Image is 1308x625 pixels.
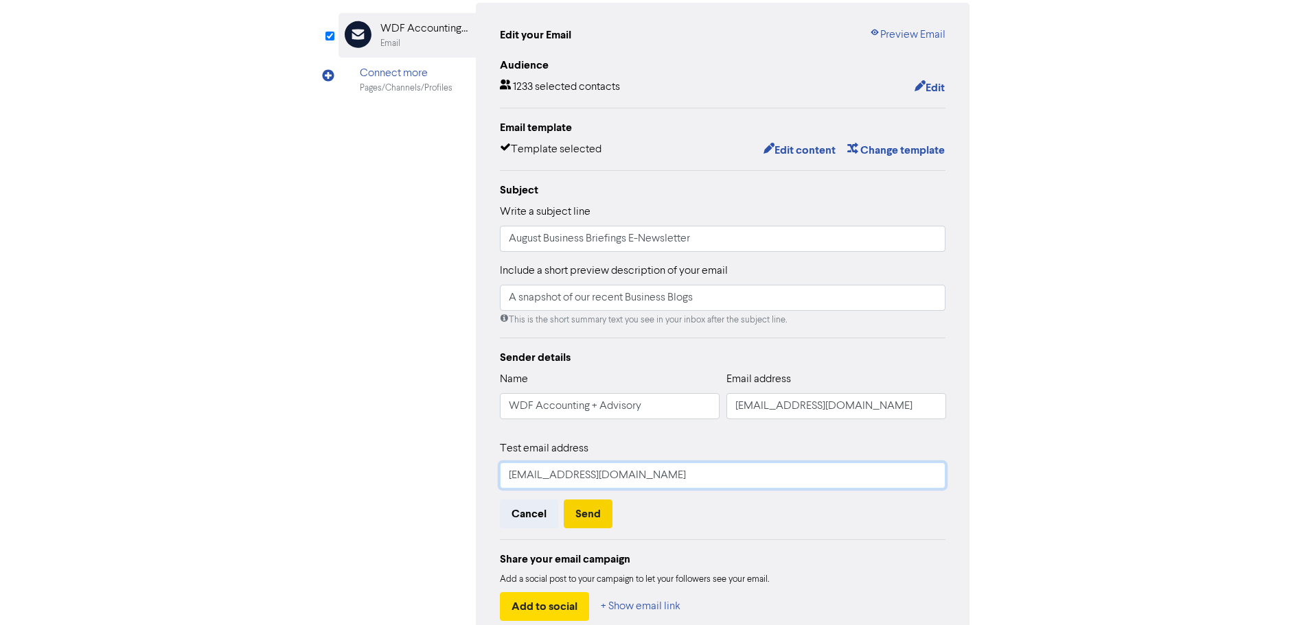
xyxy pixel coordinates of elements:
[726,371,791,388] label: Email address
[500,182,946,198] div: Subject
[847,141,945,159] button: Change template
[914,79,945,97] button: Edit
[500,440,588,457] label: Test email address
[500,551,946,567] div: Share your email campaign
[500,79,620,97] div: 1233 selected contacts
[500,57,946,73] div: Audience
[500,573,946,587] div: Add a social post to your campaign to let your followers see your email.
[500,371,528,388] label: Name
[500,204,590,220] label: Write a subject line
[500,141,601,159] div: Template selected
[500,592,589,621] button: Add to social
[500,27,571,43] div: Edit your Email
[500,314,946,327] div: This is the short summary text you see in your inbox after the subject line.
[564,499,612,528] button: Send
[500,263,728,279] label: Include a short preview description of your email
[869,27,945,43] a: Preview Email
[500,499,558,528] button: Cancel
[360,82,452,95] div: Pages/Channels/Profiles
[500,349,946,366] div: Sender details
[1239,559,1308,625] iframe: Chat Widget
[380,21,468,37] div: WDF Accounting + Advisory
[360,65,452,82] div: Connect more
[339,58,476,102] div: Connect morePages/Channels/Profiles
[380,37,400,50] div: Email
[500,119,946,136] div: Email template
[339,13,476,58] div: WDF Accounting + AdvisoryEmail
[600,592,681,621] button: + Show email link
[763,141,836,159] button: Edit content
